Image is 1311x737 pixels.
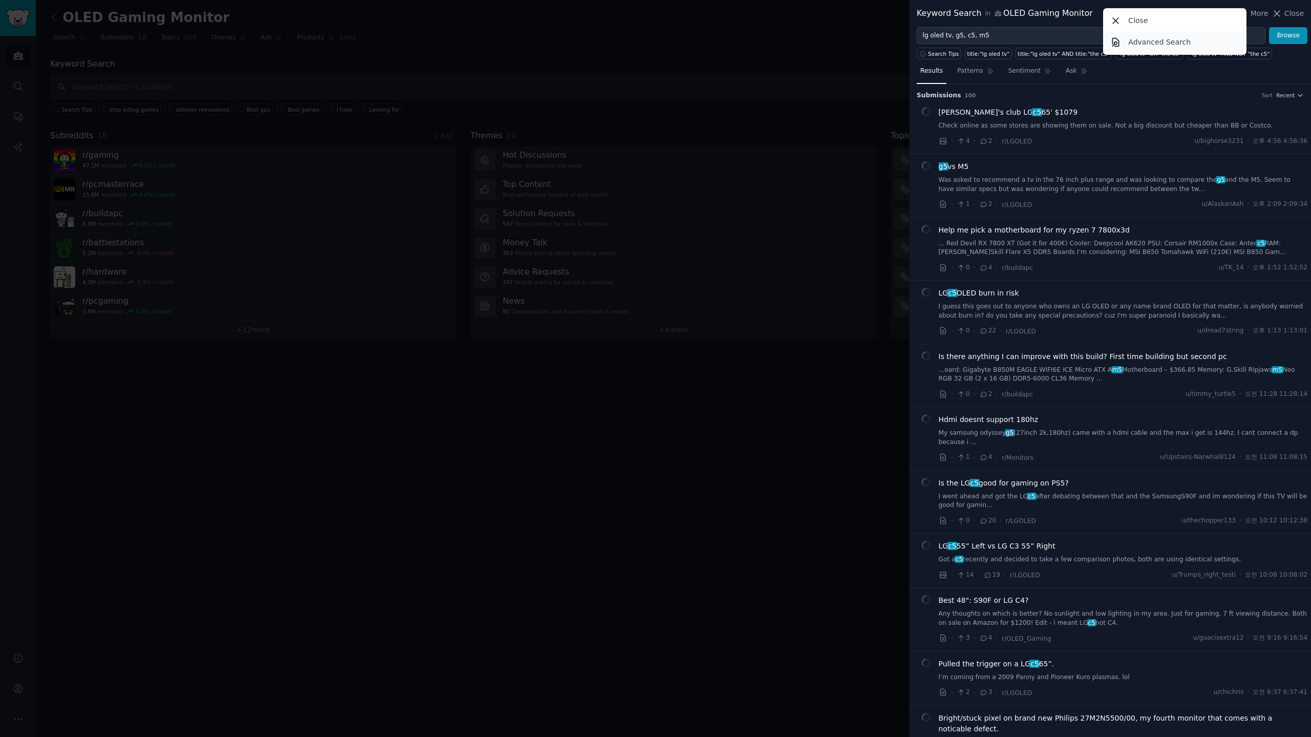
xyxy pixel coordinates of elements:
[985,9,990,18] span: in
[974,633,976,644] span: ·
[974,389,976,399] span: ·
[939,541,1055,552] span: LG 55” Left vs LG C3 55” Right
[939,302,1308,320] a: I guess this goes out to anyone who owns an LG OLED or any name brand OLED for that matter, is an...
[1245,453,1307,462] span: 오전 11:08 11:08:15
[951,515,953,526] span: ·
[939,107,1078,118] a: [PERSON_NAME]'s club LGc565' $1079
[939,673,1308,682] a: I’m coming from a 2009 Panny and Pioneer Kuro plasmas. lol
[939,478,1069,489] span: Is the LG good for gaming on PS5?
[1160,453,1236,462] span: u/Upstairs-Narwhal8124
[1128,37,1191,48] p: Advanced Search
[974,199,976,210] span: ·
[947,289,957,297] span: c5
[996,136,998,146] span: ·
[974,687,976,698] span: ·
[939,351,1227,362] span: Is there anything I can improve with this build? First time building but second pc
[957,200,969,209] span: 1
[979,200,992,209] span: 2
[1128,15,1148,26] p: Close
[1002,635,1051,642] span: r/OLED_Gaming
[983,571,1000,580] span: 19
[974,515,976,526] span: ·
[939,176,1308,194] a: Was asked to recommend a tv in the 76 inch plus range and was looking to compare theg5and the M5....
[1247,263,1250,272] span: ·
[1172,571,1236,580] span: u/Trumps_right_testi
[939,492,1308,510] a: I went ahead and got the LGc5after debating between that and the SamsungS90F and im wondering if ...
[1239,571,1241,580] span: ·
[1193,634,1244,643] span: u/guacisextra12
[1272,366,1283,373] span: m5
[1002,689,1032,697] span: r/LGOLED
[979,688,992,697] span: 3
[957,453,969,462] span: 1
[1245,516,1307,525] span: 오전 10:12 10:12:38
[955,556,964,563] span: c5
[957,67,983,76] span: Patterns
[974,136,976,146] span: ·
[965,92,976,98] span: 100
[939,713,1308,734] a: Bright/stuck pixel on brand new Philips 27M2N5500/00, my fourth monitor that comes with a noticab...
[939,288,1019,299] a: LGc5OLED burn in risk
[1253,137,1307,146] span: 오후 4:56 4:56:36
[1253,200,1307,209] span: 오후 2:09 2:09:34
[1276,92,1304,99] button: Recent
[1000,326,1002,336] span: ·
[939,121,1308,131] a: Check online as some stores are showing them on sale. Not a big discount but cheaper than BB or C...
[939,414,1039,425] a: Hdmi doesnt support 180hz
[1272,8,1304,19] button: Close
[938,162,948,171] span: g5
[1087,619,1096,626] span: c5
[1005,63,1055,84] a: Sentiment
[1239,516,1241,525] span: ·
[939,225,1130,236] span: Help me pick a motherboard for my ryzen 7 7800x3d
[1004,570,1006,580] span: ·
[1256,240,1265,247] span: c5
[1002,138,1032,145] span: r/LGOLED
[1247,200,1250,209] span: ·
[967,50,1010,57] div: title:"lg oled tv"
[951,199,953,210] span: ·
[928,50,959,57] span: Search Tips
[1002,391,1033,398] span: r/buildapc
[1239,390,1241,399] span: ·
[1002,201,1032,208] span: r/LGOLED
[1247,634,1250,643] span: ·
[1262,92,1273,99] div: Sort
[974,452,976,463] span: ·
[957,634,969,643] span: 3
[1186,390,1236,399] span: u/timmy_turtle5
[979,516,996,525] span: 20
[1006,328,1036,335] span: r/LGOLED
[939,288,1019,299] span: LG OLED burn in risk
[951,687,953,698] span: ·
[1251,8,1268,19] span: More
[1111,366,1123,373] span: m5
[979,390,992,399] span: 2
[996,199,998,210] span: ·
[1002,264,1033,271] span: r/buildapc
[1105,31,1245,53] a: Advanced Search
[1032,108,1042,116] span: c5
[939,107,1078,118] span: [PERSON_NAME]'s club LG 65' $1079
[1029,660,1040,668] span: c5
[939,161,969,172] span: vs M5
[1247,326,1250,335] span: ·
[920,67,943,76] span: Results
[939,659,1054,669] a: Pulled the trigger on a LGc565”.
[951,262,953,273] span: ·
[1247,137,1250,146] span: ·
[1016,48,1112,59] a: title:"lg oled tv" AND title:"the c5"
[1201,200,1243,209] span: u/AlaskanAsh
[996,452,998,463] span: ·
[974,326,976,336] span: ·
[974,262,976,273] span: ·
[939,478,1069,489] a: Is the LGc5good for gaming on PS5?
[1062,63,1091,84] a: Ask
[939,595,1029,606] span: Best 48": S90F or LG C4?
[951,570,953,580] span: ·
[939,429,1308,447] a: My samsung odysseyg5(27inch 2k,180hz) came with a hdmi cable and the max i get is 144hz. I cant c...
[1253,634,1307,643] span: 오전 9:16 9:16:54
[1213,688,1243,697] span: u/chichris
[1245,571,1307,580] span: 오전 10:08 10:08:02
